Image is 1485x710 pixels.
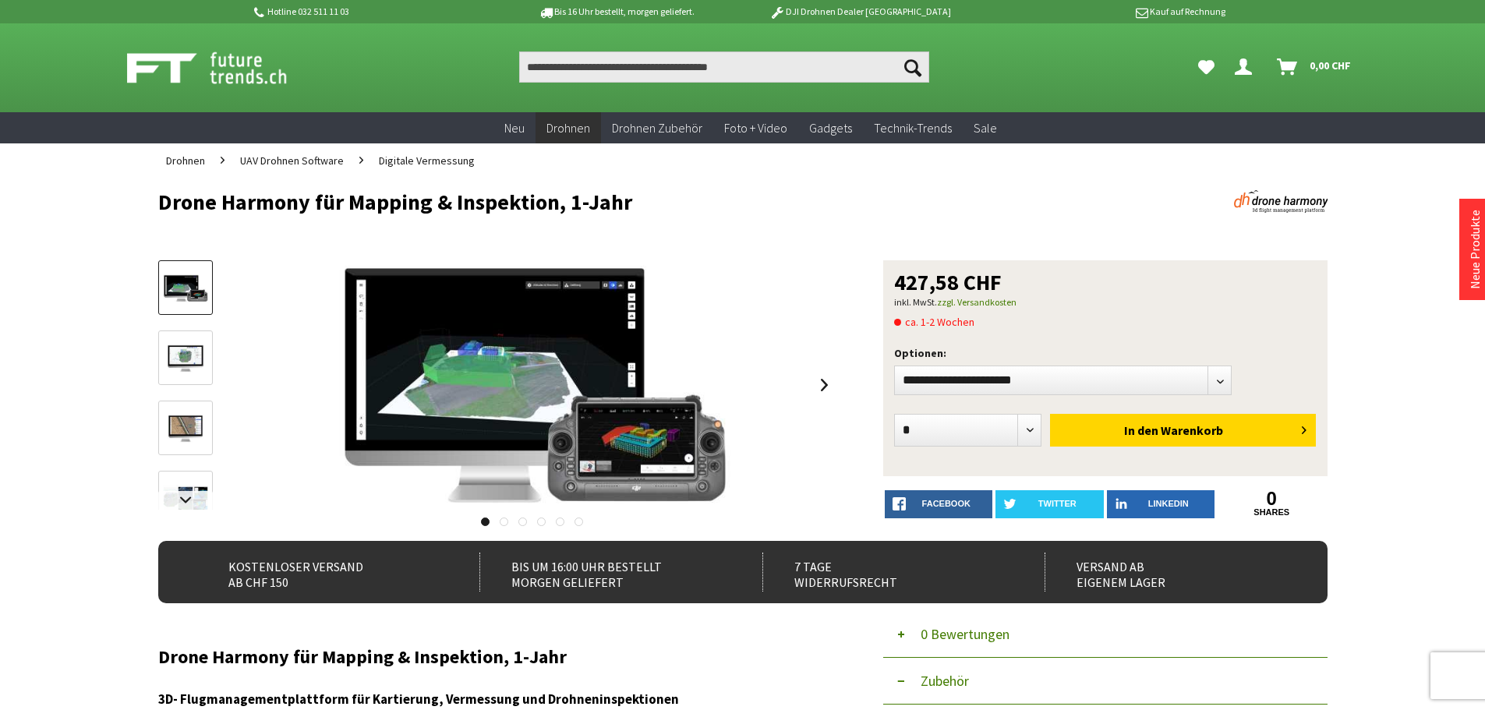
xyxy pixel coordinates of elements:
[379,154,475,168] span: Digitale Vermessung
[1190,51,1222,83] a: Meine Favoriten
[809,120,852,136] span: Gadgets
[963,112,1008,144] a: Sale
[252,2,495,21] p: Hotline 032 511 11 03
[894,271,1002,293] span: 427,58 CHF
[883,658,1328,705] button: Zubehör
[495,2,738,21] p: Bis 16 Uhr bestellt, morgen geliefert.
[158,647,836,667] h2: Drone Harmony für Mapping & Inspektion, 1-Jahr
[197,553,446,592] div: Kostenloser Versand ab CHF 150
[1229,51,1264,83] a: Dein Konto
[536,112,601,144] a: Drohnen
[883,611,1328,658] button: 0 Bewertungen
[546,120,590,136] span: Drohnen
[371,143,483,178] a: Digitale Vermessung
[894,313,974,331] span: ca. 1-2 Wochen
[1218,490,1326,507] a: 0
[1310,53,1351,78] span: 0,00 CHF
[1124,422,1158,438] span: In den
[240,154,344,168] span: UAV Drohnen Software
[1467,210,1483,289] a: Neue Produkte
[504,120,525,136] span: Neu
[1271,51,1359,83] a: Warenkorb
[1234,190,1328,213] img: Drone Harmony
[738,2,981,21] p: DJI Drohnen Dealer [GEOGRAPHIC_DATA]
[158,190,1094,214] h1: Drone Harmony für Mapping & Inspektion, 1-Jahr
[713,112,798,144] a: Foto + Video
[937,296,1017,308] a: zzgl. Versandkosten
[1161,422,1223,438] span: Warenkorb
[163,274,208,303] img: Vorschau: Drone Harmony für Mapping & Inspektion, 1-Jahr
[874,120,952,136] span: Technik-Trends
[127,48,321,87] img: Shop Futuretrends - zur Startseite wechseln
[885,490,993,518] a: facebook
[896,51,929,83] button: Suchen
[519,51,929,83] input: Produkt, Marke, Kategorie, EAN, Artikelnummer…
[158,689,836,709] h3: 3D- Flugmanagementplattform für Kartierung, Vermessung und Drohneninspektionen
[334,260,730,510] img: Drone Harmony für Mapping & Inspektion, 1-Jahr
[762,553,1011,592] div: 7 Tage Widerrufsrecht
[601,112,713,144] a: Drohnen Zubehör
[1107,490,1215,518] a: LinkedIn
[1045,553,1293,592] div: Versand ab eigenem Lager
[894,293,1317,312] p: inkl. MwSt.
[894,344,1317,362] p: Optionen:
[995,490,1104,518] a: twitter
[1038,499,1077,508] span: twitter
[974,120,997,136] span: Sale
[166,154,205,168] span: Drohnen
[1050,414,1316,447] button: In den Warenkorb
[232,143,352,178] a: UAV Drohnen Software
[1218,507,1326,517] a: shares
[863,112,963,144] a: Technik-Trends
[1148,499,1189,508] span: LinkedIn
[158,143,213,178] a: Drohnen
[612,120,702,136] span: Drohnen Zubehör
[798,112,863,144] a: Gadgets
[724,120,787,136] span: Foto + Video
[982,2,1225,21] p: Kauf auf Rechnung
[493,112,536,144] a: Neu
[922,499,971,508] span: facebook
[479,553,728,592] div: Bis um 16:00 Uhr bestellt Morgen geliefert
